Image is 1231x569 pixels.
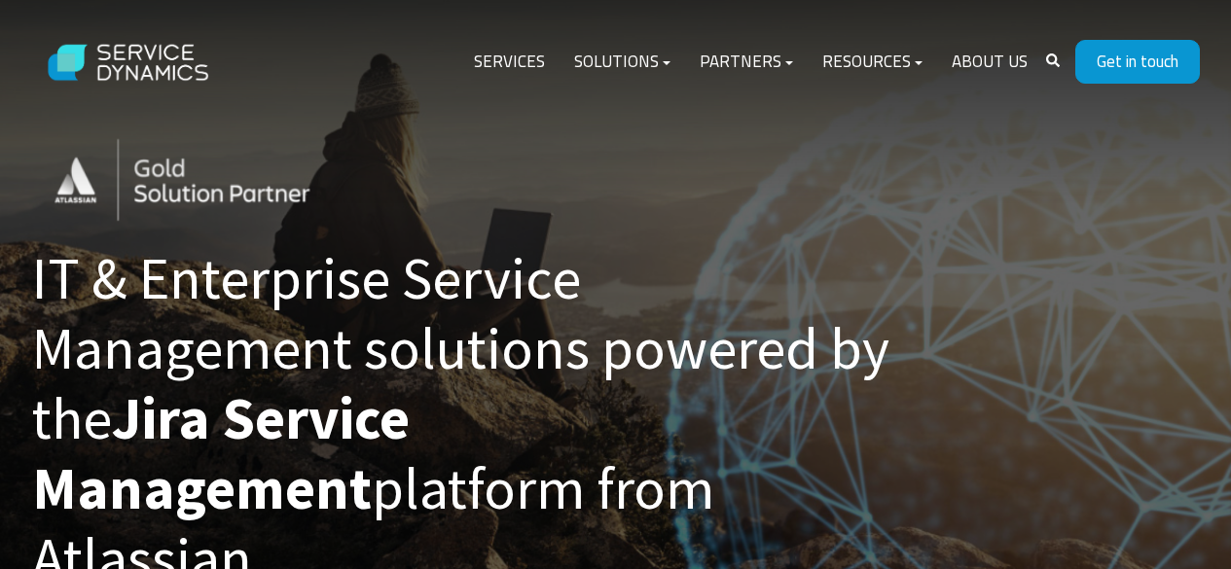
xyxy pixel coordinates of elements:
a: About Us [937,39,1042,86]
strong: Jira Service Management [32,381,410,524]
a: Resources [808,39,937,86]
a: Partners [685,39,808,86]
a: Get in touch [1075,40,1200,84]
a: Services [459,39,560,86]
a: Solutions [560,39,685,86]
div: Navigation Menu [459,39,1042,86]
img: Service Dynamics Logo - White [32,25,227,100]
